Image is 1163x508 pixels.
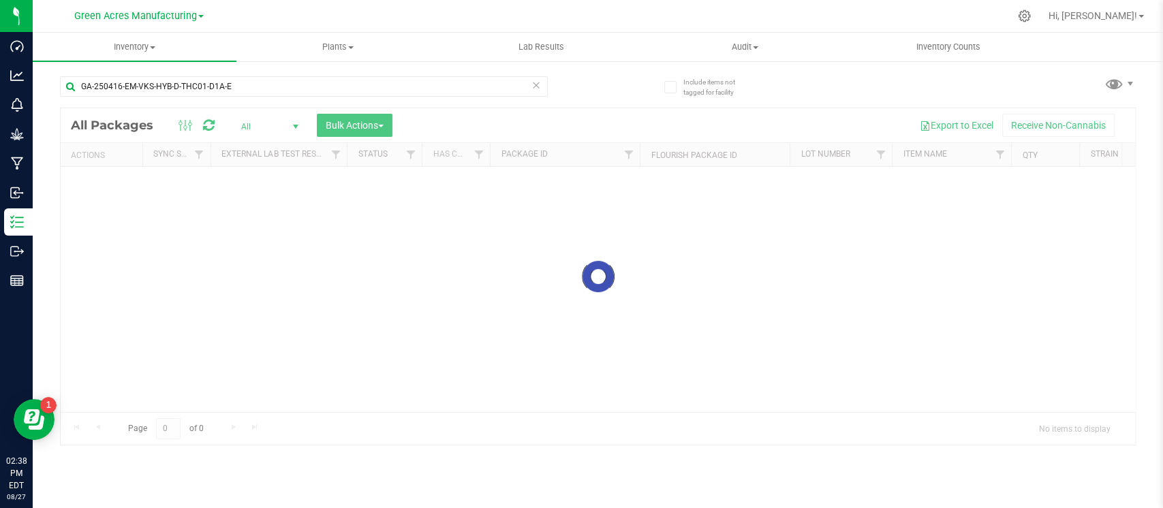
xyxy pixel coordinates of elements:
span: Lab Results [500,41,583,53]
inline-svg: Analytics [10,69,24,82]
inline-svg: Outbound [10,244,24,258]
span: Inventory [33,41,236,53]
inline-svg: Manufacturing [10,157,24,170]
span: Hi, [PERSON_NAME]! [1049,10,1137,21]
a: Inventory [33,33,236,61]
inline-svg: Dashboard [10,39,24,53]
inline-svg: Grow [10,127,24,141]
inline-svg: Inbound [10,186,24,200]
a: Inventory Counts [846,33,1050,61]
span: Include items not tagged for facility [683,77,751,97]
input: Search Package ID, Item Name, SKU, Lot or Part Number... [60,76,548,97]
iframe: Resource center [14,399,55,440]
p: 02:38 PM EDT [6,455,27,492]
inline-svg: Reports [10,274,24,287]
div: Manage settings [1016,10,1033,22]
span: Clear [531,76,541,94]
a: Plants [236,33,440,61]
span: Plants [237,41,439,53]
span: Green Acres Manufacturing [74,10,197,22]
inline-svg: Monitoring [10,98,24,112]
span: Audit [644,41,846,53]
p: 08/27 [6,492,27,502]
iframe: Resource center unread badge [40,397,57,413]
span: Inventory Counts [898,41,999,53]
inline-svg: Inventory [10,215,24,229]
a: Lab Results [439,33,643,61]
a: Audit [643,33,847,61]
